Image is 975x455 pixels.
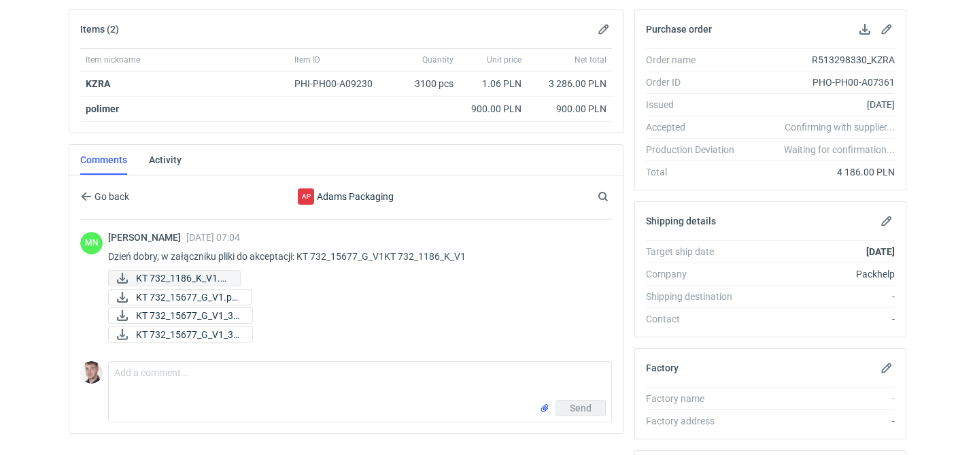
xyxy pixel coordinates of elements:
h2: Shipping details [646,216,716,226]
div: Małgorzata Nowotna [80,232,103,254]
div: Adams Packaging [235,188,458,205]
button: Edit shipping details [878,213,895,229]
h2: Items (2) [80,24,119,35]
div: Accepted [646,120,745,134]
a: KT 732_15677_G_V1_3D... [108,307,253,324]
div: 3100 pcs [391,71,459,97]
span: Go back [92,192,129,201]
div: - [745,414,895,428]
div: KT 732_15677_G_V1.pdf [108,289,244,305]
strong: [DATE] [866,246,895,257]
a: KT 732_1186_K_V1.pdf [108,270,241,286]
div: Issued [646,98,745,112]
a: Comments [80,145,127,175]
button: Edit items [596,21,612,37]
p: Dzień dobry, w załączniku pliki do akceptacji: KT 732_15677_G_V1KT 732_1186_K_V1 [108,248,601,265]
div: - [745,312,895,326]
em: Confirming with supplier... [785,122,895,133]
button: Go back [80,188,130,205]
div: Packhelp [745,267,895,281]
div: [DATE] [745,98,895,112]
div: Target ship date [646,245,745,258]
a: KT 732_15677_G_V1.pd... [108,289,252,305]
span: [DATE] 07:04 [186,232,240,243]
div: 4 186.00 PLN [745,165,895,179]
button: Edit purchase order [878,21,895,37]
figcaption: AP [298,188,314,205]
div: Adams Packaging [298,188,314,205]
span: Quantity [422,54,454,65]
span: KT 732_15677_G_V1.pd... [136,290,240,305]
div: Shipping destination [646,290,745,303]
div: Contact [646,312,745,326]
div: 3 286.00 PLN [532,77,606,90]
figcaption: MN [80,232,103,254]
span: Item ID [294,54,320,65]
img: Maciej Sikora [80,361,103,384]
button: Edit factory details [878,360,895,376]
a: Activity [149,145,182,175]
div: Company [646,267,745,281]
div: 900.00 PLN [532,102,606,116]
div: KT 732_15677_G_V1_3D.JPG [108,326,244,343]
button: Send [555,400,606,416]
div: - [745,290,895,303]
strong: polimer [86,103,119,114]
span: [PERSON_NAME] [108,232,186,243]
input: Search [595,188,638,205]
span: Send [570,403,592,413]
div: 900.00 PLN [464,102,521,116]
div: 1.06 PLN [464,77,521,90]
span: KT 732_15677_G_V1_3D... [136,327,241,342]
em: Waiting for confirmation... [784,143,895,156]
span: Unit price [487,54,521,65]
span: Net total [575,54,606,65]
div: Production Deviation [646,143,745,156]
h2: Purchase order [646,24,712,35]
button: Download PO [857,21,873,37]
div: Factory name [646,392,745,405]
a: KT 732_15677_G_V1_3D... [108,326,253,343]
div: Factory address [646,414,745,428]
div: R513298330_KZRA [745,53,895,67]
div: Order ID [646,75,745,89]
div: Order name [646,53,745,67]
div: Total [646,165,745,179]
span: KT 732_1186_K_V1.pdf [136,271,229,286]
div: KT 732_15677_G_V1_3D ruch.pdf [108,307,244,324]
div: - [745,392,895,405]
div: PHO-PH00-A07361 [745,75,895,89]
span: Item nickname [86,54,140,65]
div: PHI-PH00-A09230 [294,77,386,90]
h2: Factory [646,363,679,373]
a: KZRA [86,78,110,89]
span: KT 732_15677_G_V1_3D... [136,308,241,323]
